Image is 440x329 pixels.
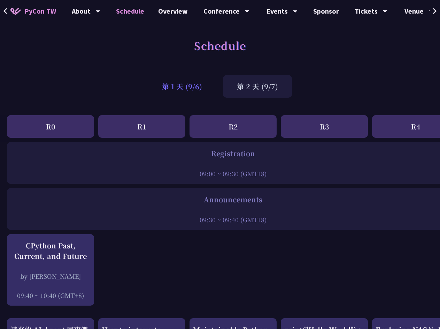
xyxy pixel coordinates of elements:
[194,35,246,56] h1: Schedule
[223,75,292,98] div: 第 2 天 (9/7)
[10,240,91,300] a: CPython Past, Current, and Future by [PERSON_NAME] 09:40 ~ 10:40 (GMT+8)
[10,240,91,261] div: CPython Past, Current, and Future
[7,115,94,138] div: R0
[190,115,277,138] div: R2
[98,115,185,138] div: R1
[10,291,91,300] div: 09:40 ~ 10:40 (GMT+8)
[10,272,91,281] div: by [PERSON_NAME]
[281,115,368,138] div: R3
[10,8,21,15] img: Home icon of PyCon TW 2025
[148,75,216,98] div: 第 1 天 (9/6)
[24,6,56,16] span: PyCon TW
[3,2,63,20] a: PyCon TW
